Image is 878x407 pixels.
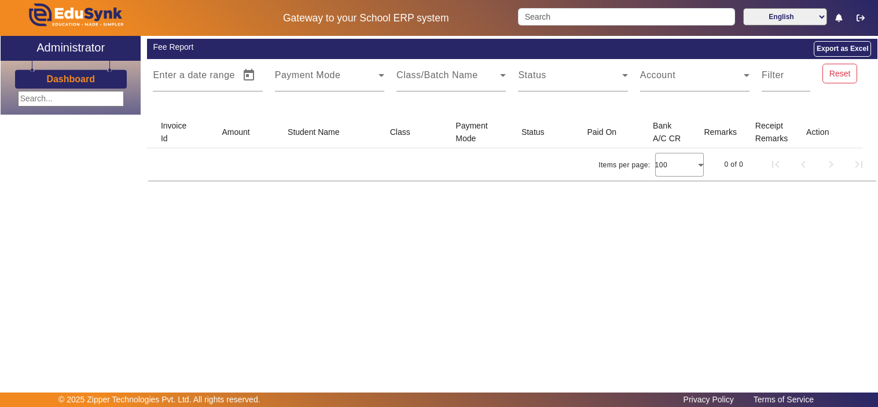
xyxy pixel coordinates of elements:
[153,41,506,53] div: Fee Report
[789,151,817,178] button: Previous page
[521,126,555,138] div: Status
[640,70,675,80] mat-label: Account
[226,12,506,24] h5: Gateway to your School ERP system
[587,126,627,138] div: Paid On
[222,126,260,138] div: Amount
[1,36,141,61] a: Administrator
[814,41,871,57] button: Export as Excel
[18,91,124,107] input: Search...
[153,73,189,87] input: Start Date
[678,392,740,407] a: Privacy Policy
[845,151,873,178] button: Last page
[822,64,857,83] button: Reset
[817,151,845,178] button: Next page
[390,126,410,138] div: Class
[521,126,545,138] div: Status
[725,159,743,170] div: 0 of 0
[396,70,478,80] mat-label: Class/Batch Name
[587,126,616,138] div: Paid On
[275,70,341,80] mat-label: Payment Mode
[762,151,789,178] button: First page
[598,159,650,171] div: Items per page:
[36,41,105,54] h2: Administrator
[235,61,263,89] button: Open calendar
[644,116,695,148] mat-header-cell: Bank A/C CR
[161,119,204,145] div: Invoice Id
[455,119,503,145] div: Payment Mode
[746,116,797,148] mat-header-cell: Receipt Remarks
[161,119,193,145] div: Invoice Id
[518,70,546,80] mat-label: Status
[390,126,421,138] div: Class
[455,119,494,145] div: Payment Mode
[748,392,820,407] a: Terms of Service
[797,116,863,148] mat-header-cell: Action
[695,116,745,148] mat-header-cell: Remarks
[199,73,232,87] input: End Date
[222,126,249,138] div: Amount
[46,74,95,85] h3: Dashboard
[288,126,350,138] div: Student Name
[518,8,734,25] input: Search
[762,70,784,80] mat-label: Filter
[288,126,340,138] div: Student Name
[46,73,95,85] a: Dashboard
[153,70,235,80] mat-label: Enter a date range
[58,394,260,406] p: © 2025 Zipper Technologies Pvt. Ltd. All rights reserved.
